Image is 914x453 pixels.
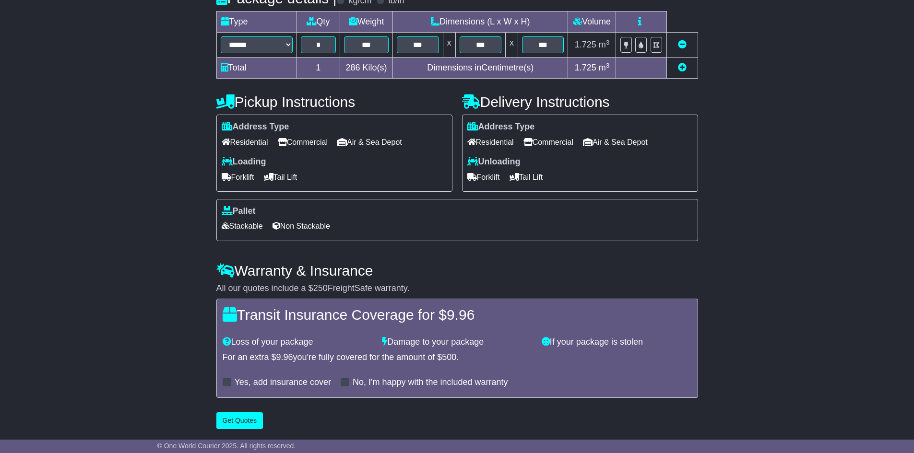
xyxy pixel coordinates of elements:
div: Loss of your package [218,337,378,348]
span: 500 [442,352,456,362]
td: Volume [568,12,616,33]
span: Air & Sea Depot [583,135,648,150]
h4: Pickup Instructions [216,94,452,110]
sup: 3 [606,62,610,69]
span: Residential [467,135,514,150]
h4: Warranty & Insurance [216,263,698,279]
label: Address Type [222,122,289,132]
span: m [599,40,610,49]
span: Residential [222,135,268,150]
td: 1 [297,58,340,79]
div: If your package is stolen [537,337,697,348]
span: 1.725 [575,40,596,49]
span: Non Stackable [273,219,330,233]
h4: Transit Insurance Coverage for $ [223,307,692,323]
div: All our quotes include a $ FreightSafe warranty. [216,283,698,294]
label: Unloading [467,157,521,167]
span: m [599,63,610,72]
sup: 3 [606,39,610,46]
button: Get Quotes [216,412,263,429]
div: Damage to your package [377,337,537,348]
span: Forklift [222,170,254,185]
h4: Delivery Instructions [462,94,698,110]
td: Dimensions (L x W x H) [393,12,568,33]
td: x [443,33,455,58]
label: Loading [222,157,266,167]
td: x [505,33,518,58]
span: Commercial [523,135,573,150]
span: 250 [313,283,328,293]
span: Air & Sea Depot [337,135,402,150]
a: Add new item [678,63,687,72]
span: 1.725 [575,63,596,72]
span: Commercial [278,135,328,150]
span: © One World Courier 2025. All rights reserved. [157,442,296,450]
td: Total [216,58,297,79]
span: Tail Lift [264,170,297,185]
label: Yes, add insurance cover [235,377,331,388]
td: Type [216,12,297,33]
label: Address Type [467,122,535,132]
td: Qty [297,12,340,33]
label: No, I'm happy with the included warranty [353,377,508,388]
span: Stackable [222,219,263,233]
td: Weight [340,12,393,33]
span: Forklift [467,170,500,185]
span: Tail Lift [510,170,543,185]
div: For an extra $ you're fully covered for the amount of $ . [223,352,692,363]
td: Dimensions in Centimetre(s) [393,58,568,79]
span: 9.96 [276,352,293,362]
span: 9.96 [447,307,475,323]
label: Pallet [222,206,256,217]
td: Kilo(s) [340,58,393,79]
a: Remove this item [678,40,687,49]
span: 286 [346,63,360,72]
